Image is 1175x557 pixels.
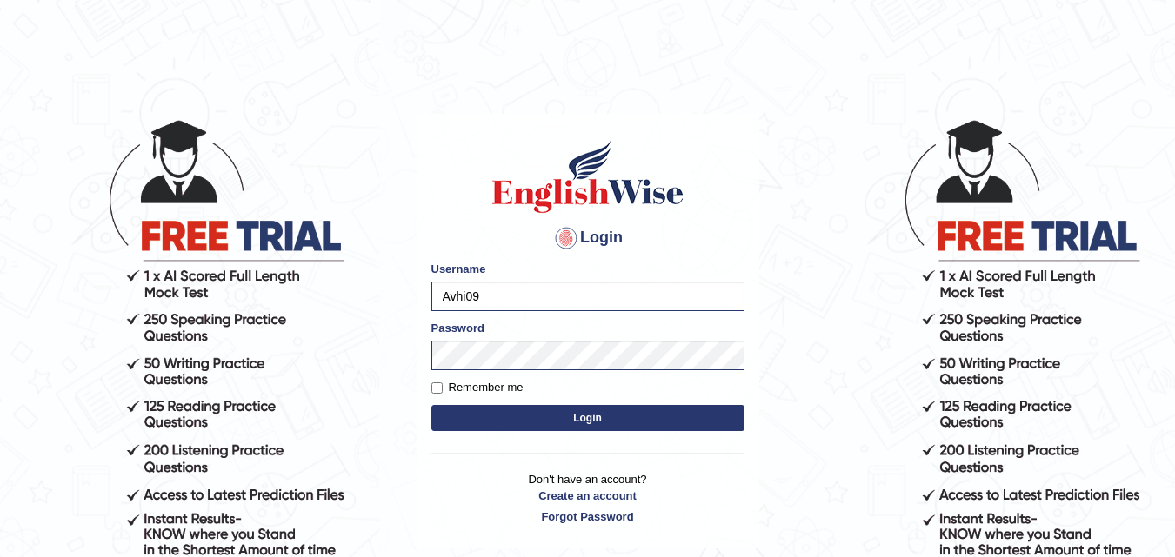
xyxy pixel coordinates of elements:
[431,508,744,525] a: Forgot Password
[431,224,744,252] h4: Login
[431,379,524,396] label: Remember me
[431,405,744,431] button: Login
[431,471,744,525] p: Don't have an account?
[431,261,486,277] label: Username
[431,487,744,504] a: Create an account
[431,320,484,336] label: Password
[431,382,443,394] input: Remember me
[489,137,687,216] img: Logo of English Wise sign in for intelligent practice with AI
